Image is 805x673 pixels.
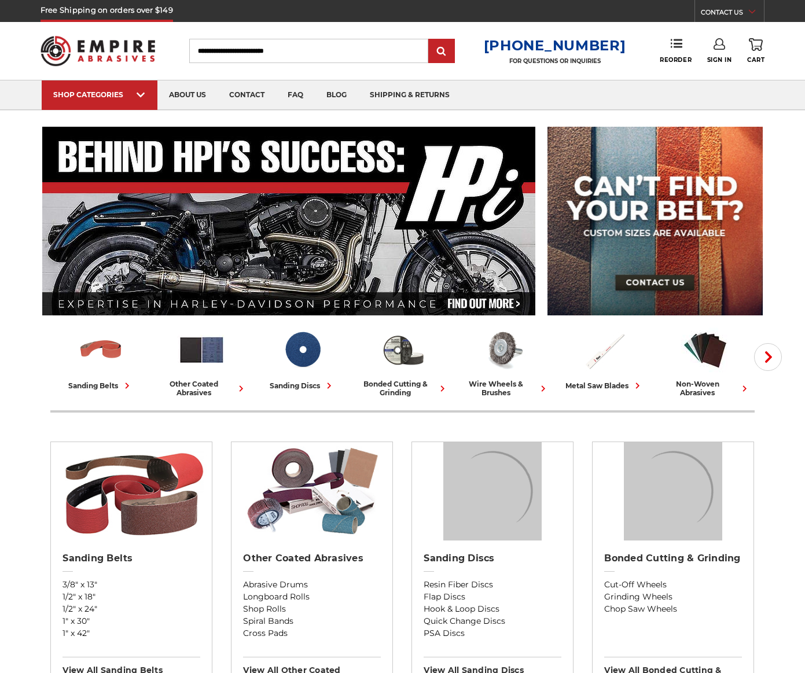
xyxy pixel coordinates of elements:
[357,326,449,397] a: bonded cutting & grinding
[424,553,561,564] h2: Sanding Discs
[701,6,764,22] a: CONTACT US
[55,326,146,392] a: sanding belts
[580,326,628,374] img: Metal Saw Blades
[480,326,528,374] img: Wire Wheels & Brushes
[604,591,742,603] a: Grinding Wheels
[458,380,549,397] div: wire wheels & brushes
[243,615,381,627] a: Spiral Bands
[660,56,692,64] span: Reorder
[63,627,200,639] a: 1" x 42"
[63,615,200,627] a: 1" x 30"
[156,326,247,397] a: other coated abrasives
[681,326,729,374] img: Non-woven Abrasives
[424,603,561,615] a: Hook & Loop Discs
[243,579,381,591] a: Abrasive Drums
[747,38,764,64] a: Cart
[156,380,247,397] div: other coated abrasives
[707,56,732,64] span: Sign In
[484,57,626,65] p: FOR QUESTIONS OR INQUIRIES
[68,380,133,392] div: sanding belts
[63,591,200,603] a: 1/2" x 18"
[624,442,722,540] img: Bonded Cutting & Grinding
[547,127,763,315] img: promo banner for custom belts.
[558,326,650,392] a: metal saw blades
[243,603,381,615] a: Shop Rolls
[237,442,387,540] img: Other Coated Abrasives
[63,579,200,591] a: 3/8" x 13"
[424,615,561,627] a: Quick Change Discs
[276,80,315,110] a: faq
[270,380,335,392] div: sanding discs
[424,579,561,591] a: Resin Fiber Discs
[604,579,742,591] a: Cut-Off Wheels
[660,38,692,63] a: Reorder
[484,37,626,54] a: [PHONE_NUMBER]
[42,127,536,315] img: Banner for an interview featuring Horsepower Inc who makes Harley performance upgrades featured o...
[243,627,381,639] a: Cross Pads
[218,80,276,110] a: contact
[565,380,644,392] div: metal saw blades
[243,553,381,564] h2: Other Coated Abrasives
[77,326,125,374] img: Sanding Belts
[659,326,751,397] a: non-woven abrasives
[604,553,742,564] h2: Bonded Cutting & Grinding
[424,591,561,603] a: Flap Discs
[747,56,764,64] span: Cart
[41,28,155,73] img: Empire Abrasives
[315,80,358,110] a: blog
[243,591,381,603] a: Longboard Rolls
[53,90,146,99] div: SHOP CATEGORIES
[430,40,453,63] input: Submit
[358,80,461,110] a: shipping & returns
[157,80,218,110] a: about us
[443,442,542,540] img: Sanding Discs
[178,326,226,374] img: Other Coated Abrasives
[659,380,751,397] div: non-woven abrasives
[604,603,742,615] a: Chop Saw Wheels
[458,326,549,397] a: wire wheels & brushes
[357,380,449,397] div: bonded cutting & grinding
[278,326,326,374] img: Sanding Discs
[424,627,561,639] a: PSA Discs
[63,603,200,615] a: 1/2" x 24"
[256,326,348,392] a: sanding discs
[754,343,782,371] button: Next
[57,442,207,540] img: Sanding Belts
[63,553,200,564] h2: Sanding Belts
[379,326,427,374] img: Bonded Cutting & Grinding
